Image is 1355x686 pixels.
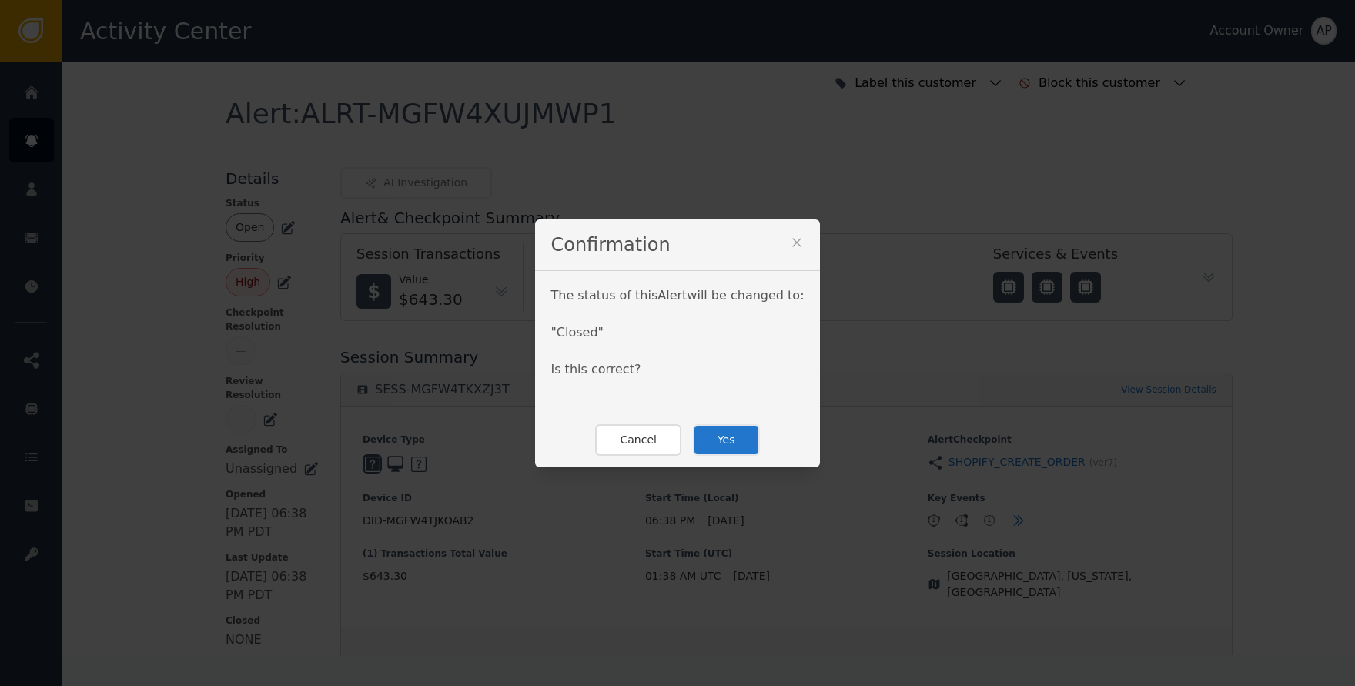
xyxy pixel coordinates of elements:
[550,362,641,376] span: Is this correct?
[535,219,819,271] div: Confirmation
[550,325,603,340] span: " Closed "
[595,424,681,456] button: Cancel
[550,288,804,303] span: The status of this Alert will be changed to:
[693,424,760,456] button: Yes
